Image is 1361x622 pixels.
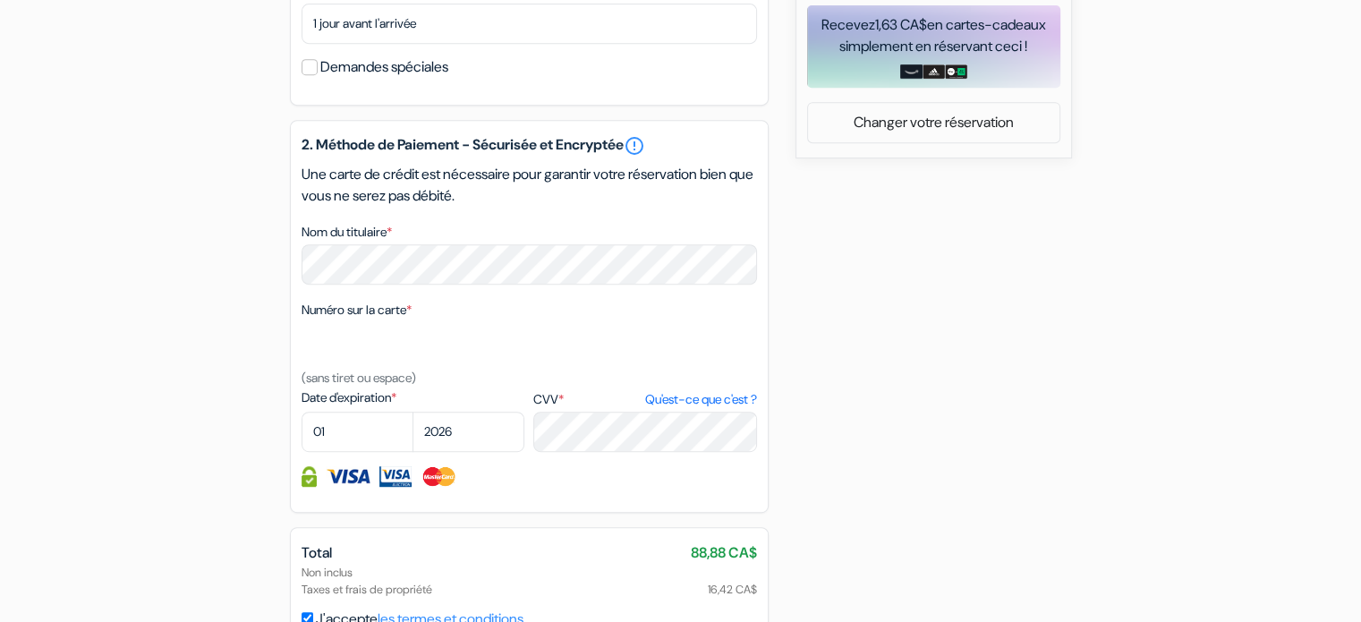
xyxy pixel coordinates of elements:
label: Nom du titulaire [302,223,392,242]
span: 1,63 CA$ [875,15,927,34]
img: Visa Electron [379,466,412,487]
a: error_outline [624,135,645,157]
a: Changer votre réservation [808,106,1059,140]
img: adidas-card.png [923,64,945,79]
span: 88,88 CA$ [691,542,757,564]
img: Information de carte de crédit entièrement encryptée et sécurisée [302,466,317,487]
h5: 2. Méthode de Paiement - Sécurisée et Encryptée [302,135,757,157]
label: Date d'expiration [302,388,524,407]
label: CVV [533,390,756,409]
div: Non inclus Taxes et frais de propriété [302,564,757,598]
p: Une carte de crédit est nécessaire pour garantir votre réservation bien que vous ne serez pas déb... [302,164,757,207]
img: uber-uber-eats-card.png [945,64,967,79]
small: (sans tiret ou espace) [302,370,416,386]
div: Recevez en cartes-cadeaux simplement en réservant ceci ! [807,14,1060,57]
span: Total [302,543,332,562]
img: Master Card [421,466,457,487]
label: Numéro sur la carte [302,301,412,320]
img: amazon-card-no-text.png [900,64,923,79]
img: Visa [326,466,370,487]
label: Demandes spéciales [320,55,448,80]
a: Qu'est-ce que c'est ? [644,390,756,409]
span: 16,42 CA$ [708,581,757,598]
